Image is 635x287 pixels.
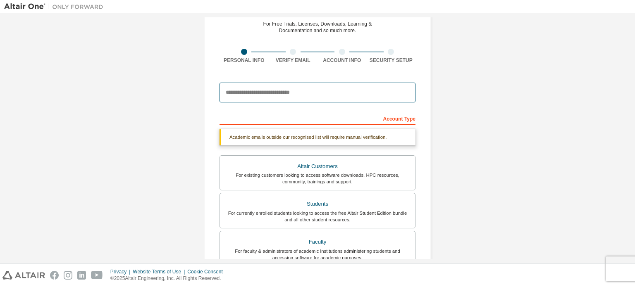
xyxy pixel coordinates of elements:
div: Privacy [110,268,133,275]
img: youtube.svg [91,271,103,280]
img: facebook.svg [50,271,59,280]
div: Personal Info [220,57,269,64]
div: Verify Email [269,57,318,64]
div: Faculty [225,236,410,248]
div: Website Terms of Use [133,268,187,275]
div: Account Info [317,57,367,64]
div: Account Type [220,111,415,125]
img: Altair One [4,2,107,11]
div: For Free Trials, Licenses, Downloads, Learning & Documentation and so much more. [263,21,372,34]
div: For currently enrolled students looking to access the free Altair Student Edition bundle and all ... [225,210,410,223]
div: Academic emails outside our recognised list will require manual verification. [220,129,415,145]
img: linkedin.svg [77,271,86,280]
div: Students [225,198,410,210]
p: © 2025 Altair Engineering, Inc. All Rights Reserved. [110,275,228,282]
img: altair_logo.svg [2,271,45,280]
div: Altair Customers [225,161,410,172]
div: Security Setup [367,57,416,64]
div: Cookie Consent [187,268,227,275]
img: instagram.svg [64,271,72,280]
div: For faculty & administrators of academic institutions administering students and accessing softwa... [225,248,410,261]
div: For existing customers looking to access software downloads, HPC resources, community, trainings ... [225,172,410,185]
